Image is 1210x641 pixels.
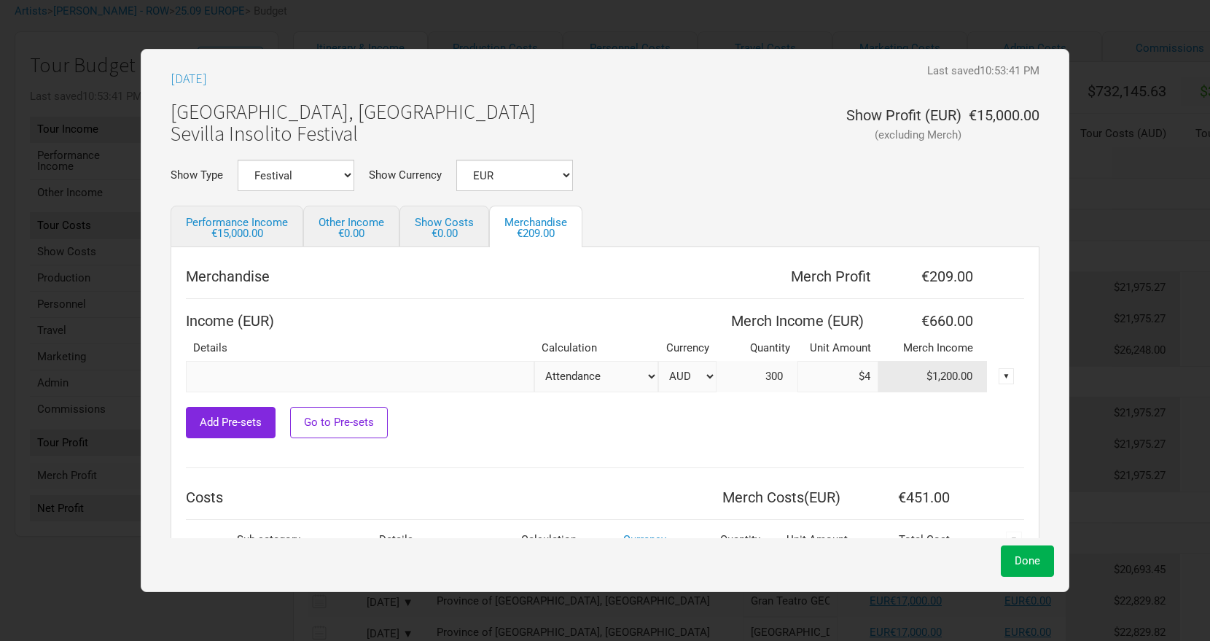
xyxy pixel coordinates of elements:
span: Costs [186,489,223,506]
div: €0.00 [319,228,384,239]
th: Sub-category [230,527,372,553]
th: €660.00 [878,306,988,335]
th: Merch Profit [539,262,878,291]
div: Show Profit ( EUR ) [846,108,961,123]
div: €209.00 [504,228,567,239]
span: Done [1015,554,1040,567]
th: Quantity [717,335,797,361]
div: ▼ [999,368,1015,384]
button: Done [1001,545,1054,577]
a: Show Costs€0.00 [399,206,489,247]
a: Merchandise€209.00 [489,206,582,247]
th: Unit Amount [797,335,878,361]
a: Performance Income€15,000.00 [171,206,303,247]
h3: [DATE] [171,71,207,86]
th: Details [186,335,534,361]
div: €0.00 [415,228,474,239]
div: Last saved 10:53:41 PM [927,66,1039,77]
th: Merch Costs ( EUR ) [680,483,855,512]
button: Go to Pre-sets [290,407,388,438]
th: Merch Income ( EUR ) [717,306,878,335]
div: €15,000.00 [186,228,288,239]
th: €451.00 [855,483,964,512]
label: Show Currency [369,170,442,181]
th: Details [372,527,514,553]
th: €209.00 [878,262,988,291]
span: Go to Pre-sets [304,416,374,429]
span: Add Pre-sets [200,416,262,429]
th: Calculation [534,335,658,361]
th: Calculation [514,527,616,553]
h1: [GEOGRAPHIC_DATA], [GEOGRAPHIC_DATA] Sevilla Insolito Festival [171,101,536,146]
button: Add Pre-sets [186,407,276,438]
input: per head [797,361,878,392]
a: Currency [623,533,666,546]
td: $1,200.00 [878,361,988,392]
div: ▼ [1006,532,1022,548]
th: Quantity [680,527,768,553]
th: Merchandise [186,262,539,291]
th: Unit Amount [768,527,855,553]
th: Income ( EUR ) [186,306,717,335]
th: Merch Income [878,335,988,361]
span: 300 [765,370,797,383]
label: Show Type [171,170,223,181]
th: Total Cost [855,527,964,553]
th: Currency [658,335,717,361]
div: €15,000.00 [961,108,1039,139]
div: (excluding Merch) [846,130,961,141]
a: Other Income€0.00 [303,206,399,247]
